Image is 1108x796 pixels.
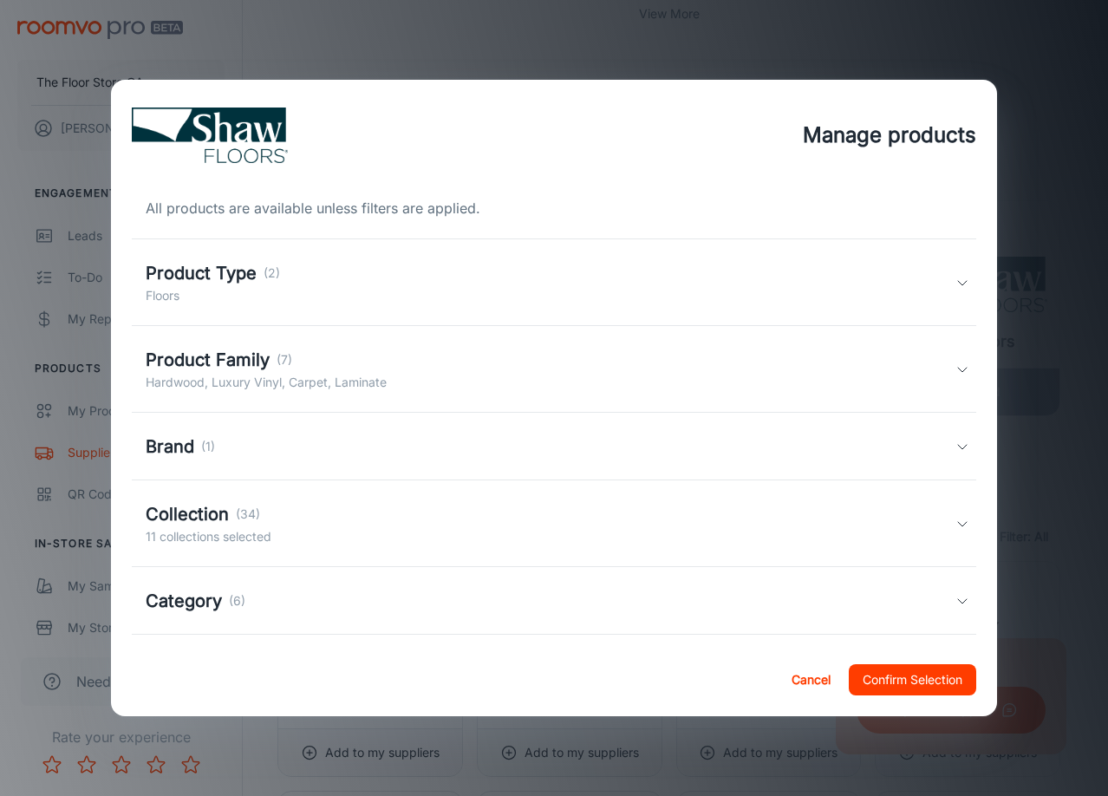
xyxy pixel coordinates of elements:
p: (2) [264,264,280,283]
div: Category(6) [132,567,976,635]
p: Floors [146,286,280,305]
div: Brand(1) [132,413,976,480]
h5: Product Family [146,347,270,373]
h5: Brand [146,434,194,460]
div: Style(19) [132,635,976,702]
button: Confirm Selection [849,664,976,695]
h5: Category [146,588,222,614]
h5: Product Type [146,260,257,286]
h4: Manage products [803,120,976,151]
div: Product Type(2)Floors [132,239,976,326]
p: 11 collections selected [146,527,271,546]
p: Hardwood, Luxury Vinyl, Carpet, Laminate [146,373,387,392]
h5: Collection [146,501,229,527]
div: Collection(34)11 collections selected [132,480,976,567]
p: (34) [236,505,260,524]
div: Product Family(7)Hardwood, Luxury Vinyl, Carpet, Laminate [132,326,976,413]
p: (6) [229,591,245,610]
img: vendor_logo_square_en-us.png [132,101,288,170]
div: All products are available unless filters are applied. [132,198,976,219]
button: Cancel [783,664,838,695]
p: (1) [201,437,215,456]
p: (7) [277,350,292,369]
